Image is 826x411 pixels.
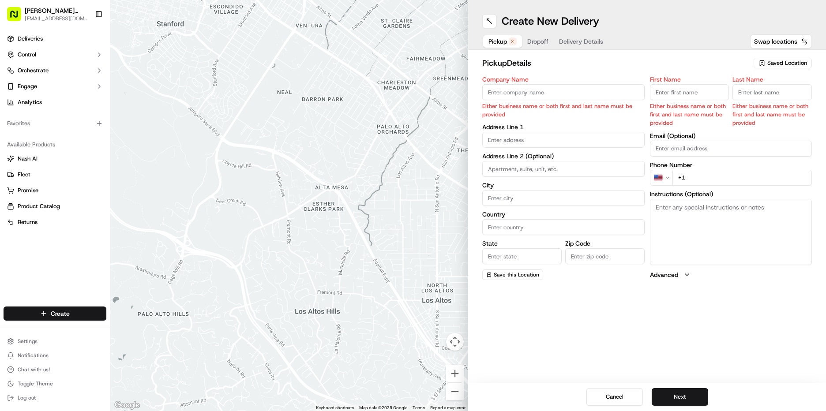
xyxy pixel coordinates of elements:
button: [EMAIL_ADDRESS][DOMAIN_NAME] [25,15,88,22]
div: Start new chat [40,84,145,93]
a: Fleet [7,171,103,179]
span: Log out [18,394,36,401]
span: Product Catalog [18,202,60,210]
button: Create [4,306,106,321]
button: Nash AI [4,152,106,166]
h1: Create New Delivery [502,14,599,28]
span: [PERSON_NAME] Markets [25,6,88,15]
button: Log out [4,392,106,404]
img: 1736555255976-a54dd68f-1ca7-489b-9aae-adbdc363a1c4 [18,137,25,144]
a: Analytics [4,95,106,109]
input: Enter company name [482,84,645,100]
span: Analytics [18,98,42,106]
span: • [73,161,76,168]
img: Mary LaPlaca [9,152,23,166]
a: Promise [7,187,103,194]
div: Past conversations [9,115,59,122]
span: Pickup [488,37,507,46]
button: Chat with us! [4,363,106,376]
h2: pickup Details [482,57,748,69]
button: Saved Location [754,57,812,69]
span: [PERSON_NAME] [27,161,71,168]
label: City [482,182,645,188]
div: Favorites [4,116,106,131]
a: Open this area in Google Maps (opens a new window) [113,400,142,411]
p: Either business name or both first and last name must be provided [732,102,812,127]
input: Enter address [482,132,645,148]
span: Delivery Details [559,37,603,46]
label: First Name [650,76,729,82]
a: Powered byPylon [62,218,107,225]
button: Notifications [4,349,106,362]
button: Settings [4,335,106,347]
button: Map camera controls [446,333,464,351]
input: Enter first name [650,84,729,100]
span: Knowledge Base [18,197,68,206]
button: Start new chat [150,87,161,97]
a: Nash AI [7,155,103,163]
span: Swap locations [754,37,797,46]
img: 1738778727109-b901c2ba-d612-49f7-a14d-d897ce62d23f [19,84,34,100]
p: Either business name or both first and last name must be provided [482,102,645,119]
span: Control [18,51,36,59]
a: Deliveries [4,32,106,46]
img: Angelique Valdez [9,128,23,142]
button: Fleet [4,168,106,182]
span: [DATE] [78,161,96,168]
img: Google [113,400,142,411]
p: Welcome 👋 [9,35,161,49]
label: Address Line 2 (Optional) [482,153,645,159]
input: Enter city [482,190,645,206]
button: Zoom out [446,383,464,400]
span: Deliveries [18,35,43,43]
label: State [482,240,562,247]
span: Save this Location [494,271,539,278]
label: Country [482,211,645,217]
span: Create [51,309,70,318]
input: Enter phone number [672,170,812,186]
p: Either business name or both first and last name must be provided [650,102,729,127]
span: Nash AI [18,155,38,163]
label: Last Name [732,76,812,82]
input: Enter email address [650,141,812,157]
span: API Documentation [83,197,142,206]
span: Pylon [88,219,107,225]
input: Got a question? Start typing here... [23,57,159,66]
button: Advanced [650,270,812,279]
button: Control [4,48,106,62]
button: Returns [4,215,106,229]
span: Toggle Theme [18,380,53,387]
input: Enter country [482,219,645,235]
div: 💻 [75,198,82,205]
span: Returns [18,218,38,226]
input: Enter zip code [565,248,645,264]
button: [PERSON_NAME] Markets[EMAIL_ADDRESS][DOMAIN_NAME] [4,4,91,25]
input: Enter state [482,248,562,264]
button: Next [652,388,708,406]
span: [DATE] [78,137,96,144]
span: Dropoff [527,37,548,46]
div: We're available if you need us! [40,93,121,100]
button: Product Catalog [4,199,106,213]
button: Engage [4,79,106,93]
span: Notifications [18,352,49,359]
span: [PERSON_NAME] [27,137,71,144]
label: Phone Number [650,162,812,168]
label: Instructions (Optional) [650,191,812,197]
button: Cancel [586,388,643,406]
button: Promise [4,183,106,198]
a: Terms (opens in new tab) [413,405,425,410]
button: See all [137,113,161,123]
span: Engage [18,82,37,90]
label: Advanced [650,270,678,279]
a: 📗Knowledge Base [5,194,71,209]
a: 💻API Documentation [71,194,145,209]
input: Enter last name [732,84,812,100]
button: Swap locations [750,34,812,49]
button: Orchestrate [4,64,106,78]
a: Product Catalog [7,202,103,210]
a: Returns [7,218,103,226]
span: Fleet [18,171,30,179]
span: Orchestrate [18,67,49,75]
span: Promise [18,187,38,194]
